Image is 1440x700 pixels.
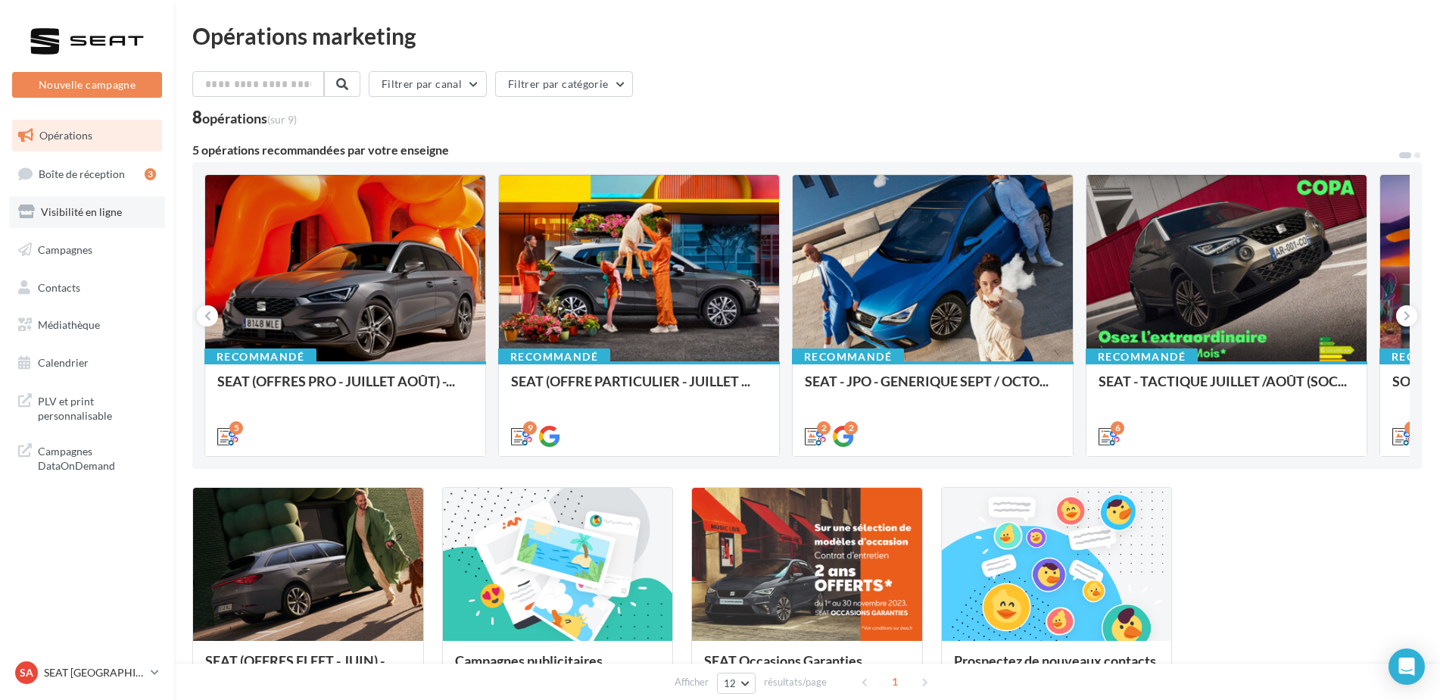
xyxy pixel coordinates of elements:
span: 12 [724,677,737,689]
a: Opérations [9,120,165,152]
a: Boîte de réception3 [9,158,165,190]
span: Campagnes DataOnDemand [38,441,156,473]
div: Opérations marketing [192,24,1422,47]
button: Filtrer par canal [369,71,487,97]
span: (sur 9) [267,113,297,126]
div: 5 [229,421,243,435]
span: PLV et print personnalisable [38,391,156,423]
span: SEAT (OFFRE PARTICULIER - JUILLET ... [511,373,750,389]
div: Recommandé [792,348,904,365]
span: Boîte de réception [39,167,125,180]
div: Recommandé [498,348,610,365]
span: Calendrier [38,356,89,369]
div: Recommandé [204,348,316,365]
div: Recommandé [1086,348,1198,365]
div: 6 [1111,421,1124,435]
span: Afficher [675,675,709,689]
div: 3 [145,168,156,180]
div: 3 [1404,421,1418,435]
a: Campagnes [9,234,165,266]
span: Prospectez de nouveaux contacts [954,652,1156,669]
span: SEAT (OFFRES PRO - JUILLET AOÛT) -... [217,373,455,389]
span: SEAT - TACTIQUE JUILLET /AOÛT (SOC... [1099,373,1347,389]
div: opérations [202,111,297,125]
a: Contacts [9,272,165,304]
span: résultats/page [764,675,827,689]
button: Filtrer par catégorie [495,71,633,97]
p: SEAT [GEOGRAPHIC_DATA] [44,665,145,680]
span: Visibilité en ligne [41,205,122,218]
span: SA [20,665,33,680]
span: SEAT (OFFRES FLEET - JUIN) - [GEOGRAPHIC_DATA]... [205,652,385,684]
a: SA SEAT [GEOGRAPHIC_DATA] [12,658,162,687]
a: Visibilité en ligne [9,196,165,228]
span: Médiathèque [38,318,100,331]
a: PLV et print personnalisable [9,385,165,430]
button: 12 [717,673,756,694]
a: Campagnes DataOnDemand [9,435,165,480]
div: 5 opérations recommandées par votre enseigne [192,144,1398,156]
span: SEAT - JPO - GENERIQUE SEPT / OCTO... [805,373,1049,389]
span: Opérations [39,129,92,142]
div: Open Intercom Messenger [1389,648,1425,685]
span: Campagnes publicitaires [455,652,603,669]
span: Contacts [38,280,80,293]
span: 1 [883,670,907,694]
div: 9 [523,421,537,435]
a: Calendrier [9,347,165,379]
span: Campagnes [38,243,92,256]
div: 2 [844,421,858,435]
a: Médiathèque [9,309,165,341]
div: 2 [817,421,831,435]
span: SEAT Occasions Garanties [704,652,862,669]
div: 8 [192,109,297,126]
button: Nouvelle campagne [12,72,162,98]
